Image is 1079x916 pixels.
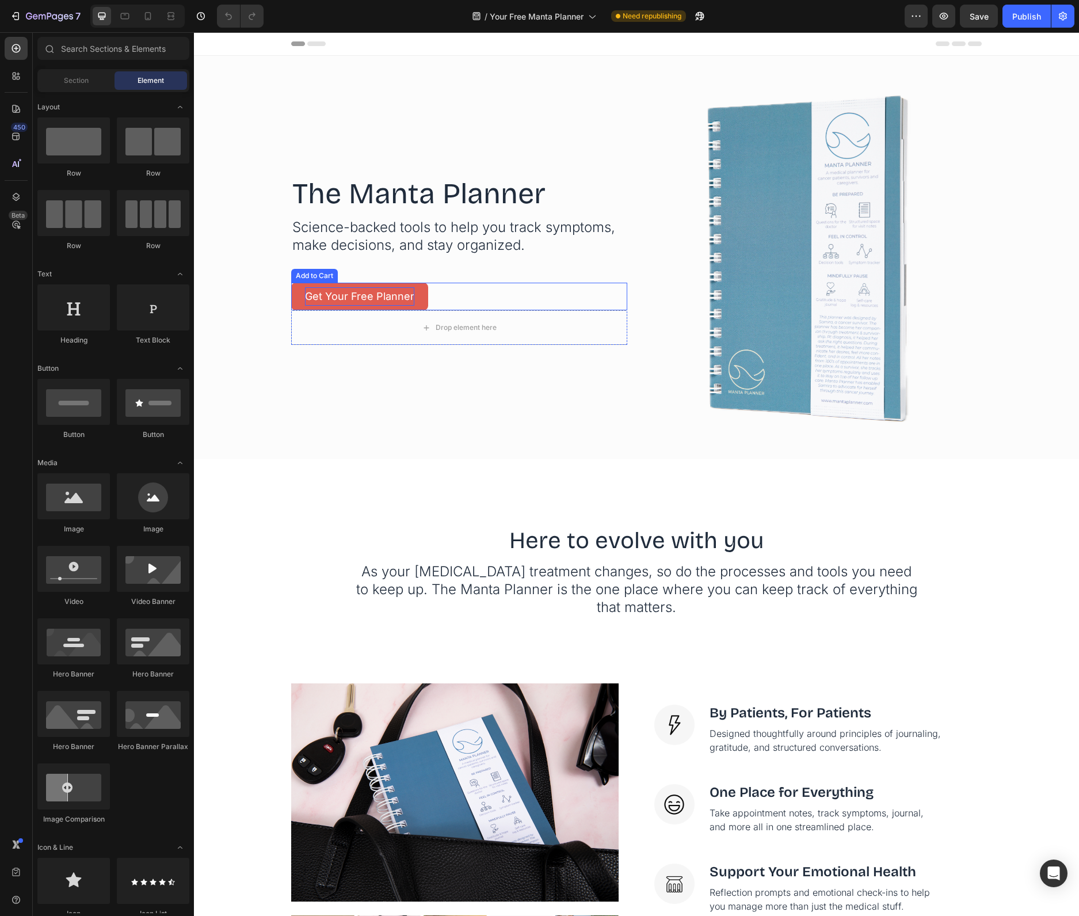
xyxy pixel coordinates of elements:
[37,596,110,607] div: Video
[516,775,730,800] span: Take appointment notes, track symptoms, journal, and more all in one streamlined place.
[37,842,73,853] span: Icon & Line
[75,9,81,23] p: 7
[37,241,110,251] div: Row
[138,75,164,86] span: Element
[490,10,584,22] span: Your Free Manta Planner
[9,211,28,220] div: Beta
[162,531,723,583] span: As your [MEDICAL_DATA] treatment changes, so do the processes and tools you need to keep up. The ...
[171,838,189,857] span: Toggle open
[37,458,58,468] span: Media
[1012,10,1041,22] div: Publish
[5,5,86,28] button: 7
[194,32,1079,916] iframe: Design area
[37,363,59,374] span: Button
[37,430,110,440] div: Button
[171,454,189,472] span: Toggle open
[97,637,425,883] a: Manta Planner©: Limited to one per order
[37,524,110,534] div: Image
[117,430,189,440] div: Button
[117,335,189,345] div: Text Block
[485,10,487,22] span: /
[1040,860,1067,887] div: Open Intercom Messenger
[37,269,52,279] span: Text
[516,672,677,689] span: By Patients, For Patients
[171,359,189,378] span: Toggle open
[64,75,89,86] span: Section
[117,742,189,752] div: Hero Banner Parallax
[516,695,747,721] span: Designed thoughtfully around principles of journaling, gratitude, and structured conversations.
[37,37,189,60] input: Search Sections & Elements
[37,168,110,178] div: Row
[494,54,746,397] img: gempages_514624379150140626-9f05ea92-9ac4-4967-b393-39aa03f5a064.png
[37,335,110,345] div: Heading
[171,265,189,283] span: Toggle open
[171,98,189,116] span: Toggle open
[315,495,570,522] span: Here to evolve with you
[516,853,754,881] p: Reflection prompts and emotional check-ins to help you manage more than just the medical stuff.
[117,669,189,679] div: Hero Banner
[117,241,189,251] div: Row
[960,5,998,28] button: Save
[37,814,110,824] div: Image Comparison
[117,168,189,178] div: Row
[117,524,189,534] div: Image
[970,12,989,21] span: Save
[516,752,680,768] span: One Place for Everything
[11,123,28,132] div: 450
[516,831,722,847] strong: Support Your Emotional Health
[117,596,189,607] div: Video Banner
[37,102,60,112] span: Layout
[217,5,264,28] div: Undo/Redo
[242,291,303,300] div: Drop element here
[37,742,110,752] div: Hero Banner
[1002,5,1051,28] button: Publish
[37,669,110,679] div: Hero Banner
[623,11,681,21] span: Need republishing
